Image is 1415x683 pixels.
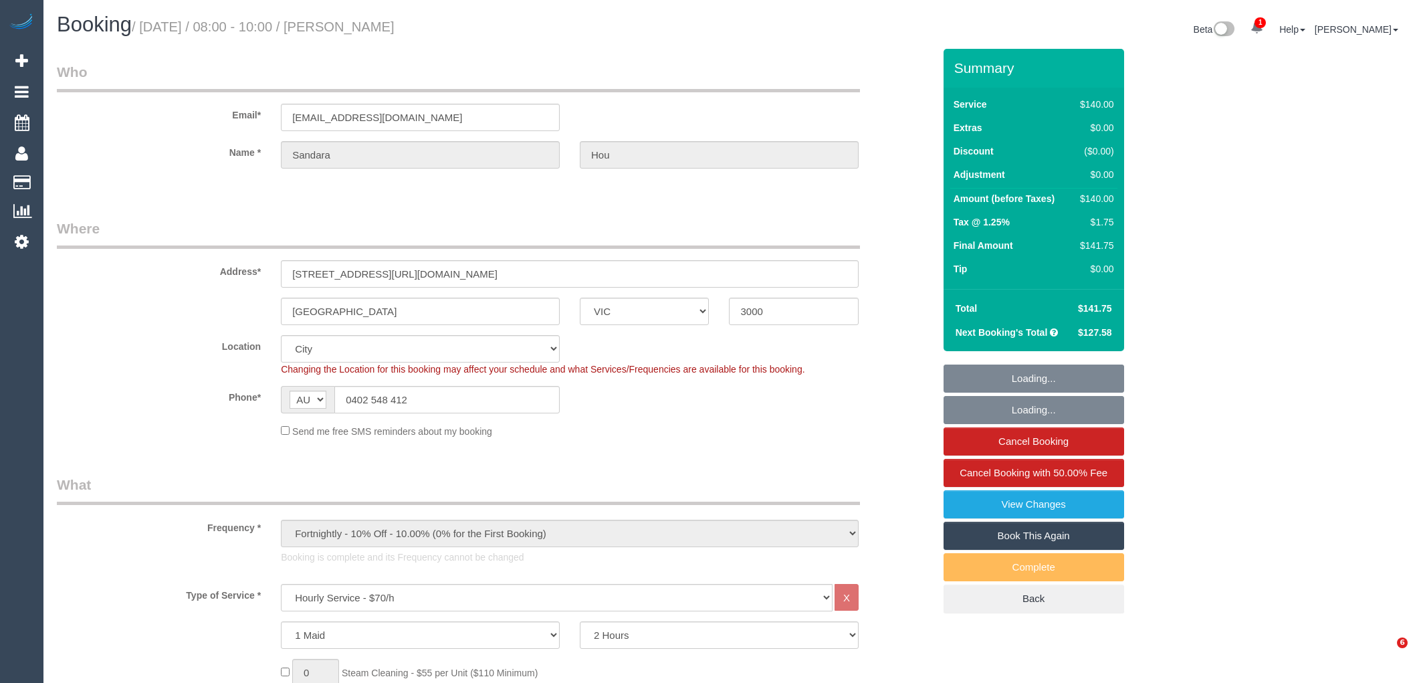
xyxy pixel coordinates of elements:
a: Cancel Booking with 50.00% Fee [944,459,1124,487]
span: Steam Cleaning - $55 per Unit ($110 Minimum) [342,668,538,678]
a: Cancel Booking [944,427,1124,456]
strong: Next Booking's Total [956,327,1048,338]
label: Extras [954,121,982,134]
input: Post Code* [729,298,858,325]
legend: Who [57,62,860,92]
span: Send me free SMS reminders about my booking [292,426,492,437]
div: $0.00 [1075,121,1113,134]
a: View Changes [944,490,1124,518]
div: $140.00 [1075,98,1113,111]
strong: Total [956,303,977,314]
label: Discount [954,144,994,158]
a: Beta [1194,24,1235,35]
h3: Summary [954,60,1117,76]
a: [PERSON_NAME] [1315,24,1398,35]
a: Back [944,585,1124,613]
span: Cancel Booking with 50.00% Fee [960,467,1107,478]
label: Frequency * [47,516,271,534]
label: Tip [954,262,968,276]
label: Phone* [47,386,271,404]
span: $141.75 [1078,303,1112,314]
img: New interface [1212,21,1234,39]
label: Address* [47,260,271,278]
label: Location [47,335,271,353]
span: Booking [57,13,132,36]
legend: Where [57,219,860,249]
legend: What [57,475,860,505]
span: 6 [1397,638,1408,648]
label: Final Amount [954,239,1013,252]
label: Service [954,98,987,111]
label: Tax @ 1.25% [954,215,1010,229]
span: 1 [1255,17,1266,28]
iframe: Intercom live chat [1370,638,1402,670]
input: Suburb* [281,298,560,325]
label: Email* [47,104,271,122]
div: ($0.00) [1075,144,1113,158]
div: $0.00 [1075,262,1113,276]
label: Name * [47,141,271,159]
small: / [DATE] / 08:00 - 10:00 / [PERSON_NAME] [132,19,395,34]
a: Book This Again [944,522,1124,550]
p: Booking is complete and its Frequency cannot be changed [281,551,859,564]
label: Type of Service * [47,584,271,602]
input: Phone* [334,386,560,413]
label: Amount (before Taxes) [954,192,1055,205]
div: $0.00 [1075,168,1113,181]
div: $140.00 [1075,192,1113,205]
span: $127.58 [1078,327,1112,338]
input: Last Name* [580,141,859,169]
div: $1.75 [1075,215,1113,229]
a: 1 [1244,13,1270,43]
input: Email* [281,104,560,131]
img: Automaid Logo [8,13,35,32]
a: Help [1279,24,1305,35]
label: Adjustment [954,168,1005,181]
div: $141.75 [1075,239,1113,252]
span: Changing the Location for this booking may affect your schedule and what Services/Frequencies are... [281,364,804,375]
input: First Name* [281,141,560,169]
